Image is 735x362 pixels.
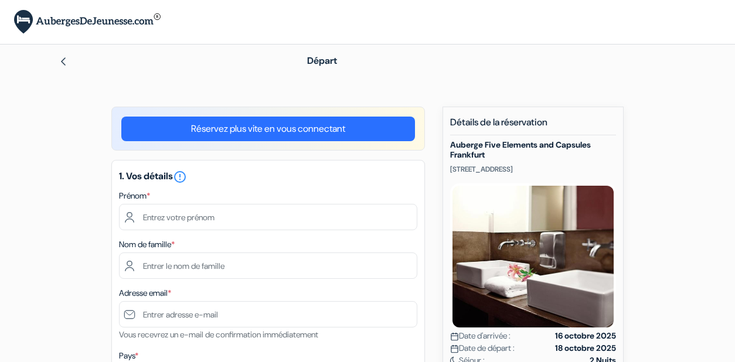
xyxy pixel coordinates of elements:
[119,301,417,327] input: Entrer adresse e-mail
[119,238,175,251] label: Nom de famille
[450,165,616,174] p: [STREET_ADDRESS]
[119,287,171,299] label: Adresse email
[450,332,459,341] img: calendar.svg
[450,117,616,135] h5: Détails de la réservation
[450,140,616,160] h5: Auberge Five Elements and Capsules Frankfurt
[119,252,417,279] input: Entrer le nom de famille
[173,170,187,182] a: error_outline
[555,342,616,354] strong: 18 octobre 2025
[119,350,138,362] label: Pays
[119,329,318,340] small: Vous recevrez un e-mail de confirmation immédiatement
[59,57,68,66] img: left_arrow.svg
[450,344,459,353] img: calendar.svg
[119,204,417,230] input: Entrez votre prénom
[307,54,337,67] span: Départ
[450,330,511,342] span: Date d'arrivée :
[119,190,150,202] label: Prénom
[173,170,187,184] i: error_outline
[121,117,415,141] a: Réservez plus vite en vous connectant
[119,170,417,184] h5: 1. Vos détails
[555,330,616,342] strong: 16 octobre 2025
[450,342,515,354] span: Date de départ :
[14,10,161,34] img: AubergesDeJeunesse.com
